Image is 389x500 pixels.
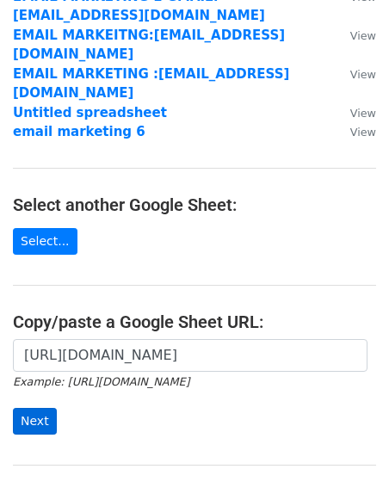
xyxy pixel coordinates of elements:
a: EMAIL MARKEITNG:[EMAIL_ADDRESS][DOMAIN_NAME] [13,28,285,63]
input: Next [13,408,57,435]
a: View [333,105,376,120]
div: Widget de chat [303,417,389,500]
small: View [350,29,376,42]
small: Example: [URL][DOMAIN_NAME] [13,375,189,388]
a: email marketing 6 [13,124,145,139]
strong: EMAIL MARKEITNG: [EMAIL_ADDRESS][DOMAIN_NAME] [13,28,285,63]
h4: Copy/paste a Google Sheet URL: [13,312,376,332]
a: Select... [13,228,77,255]
small: View [350,68,376,81]
small: View [350,107,376,120]
a: View [333,124,376,139]
a: View [333,28,376,43]
small: View [350,126,376,139]
a: Untitled spreadsheet [13,105,167,120]
input: Paste your Google Sheet URL here [13,339,367,372]
h4: Select another Google Sheet: [13,194,376,215]
a: EMAIL MARKETING :[EMAIL_ADDRESS][DOMAIN_NAME] [13,66,289,102]
iframe: Chat Widget [303,417,389,500]
a: View [333,66,376,82]
strong: EMAIL MARKETING : [EMAIL_ADDRESS][DOMAIN_NAME] [13,66,289,102]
